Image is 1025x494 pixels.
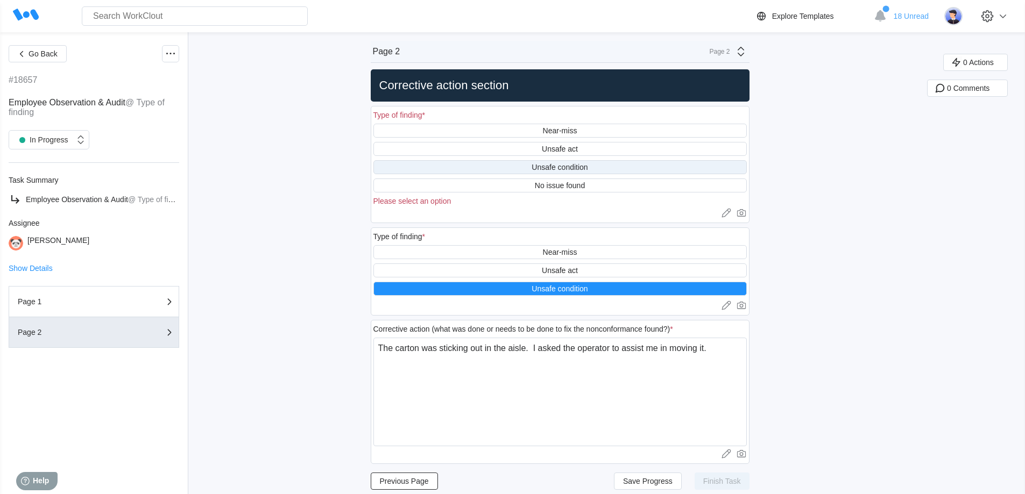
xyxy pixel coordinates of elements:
h2: Corrective action section [375,78,745,93]
div: Unsafe condition [532,284,588,293]
div: Unsafe act [542,145,578,153]
span: Employee Observation & Audit [9,98,125,107]
span: 0 Actions [963,59,994,66]
div: Assignee [9,219,179,227]
mark: @ Type of finding [9,98,165,117]
button: Previous Page [371,472,438,490]
span: Employee Observation & Audit [26,195,128,204]
div: Unsafe condition [532,163,588,171]
button: 0 Actions [943,54,1008,71]
div: Page 2 [373,47,400,56]
div: No issue found [535,181,585,190]
mark: @ Type of finding [128,195,187,204]
button: 0 Comments [927,80,1008,97]
div: Type of finding [373,232,426,241]
div: Near-miss [543,126,577,135]
button: Page 1 [9,286,179,317]
div: Page 1 [18,298,125,305]
button: Finish Task [695,472,750,490]
a: Employee Observation & Audit@ Type of finding [9,193,179,206]
div: In Progress [15,132,68,147]
div: Explore Templates [772,12,834,20]
button: Show Details [9,264,53,272]
div: Type of finding [373,111,426,119]
span: Save Progress [623,477,673,485]
span: Go Back [29,50,58,58]
div: Unsafe act [542,266,578,275]
img: user-5.png [944,7,963,25]
div: Corrective action (what was done or needs to be done to fix the nonconformance found?) [373,325,673,333]
div: [PERSON_NAME] [27,236,89,250]
input: Search WorkClout [82,6,308,26]
span: Previous Page [380,477,429,485]
span: Finish Task [703,477,741,485]
div: Near-miss [543,248,577,256]
div: Task Summary [9,176,179,184]
a: Explore Templates [755,10,868,23]
button: Go Back [9,45,67,62]
button: Save Progress [614,472,682,490]
button: Page 2 [9,317,179,348]
span: 0 Comments [947,84,989,92]
div: Page 2 [703,48,730,55]
span: 18 Unread [894,12,929,20]
textarea: The carton was sticking out in the aisle. I asked the operator to assist me in moving it. [373,338,747,446]
div: Page 2 [18,328,125,336]
img: panda.png [9,236,23,250]
div: #18657 [9,75,37,85]
div: Please select an option [373,197,747,205]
